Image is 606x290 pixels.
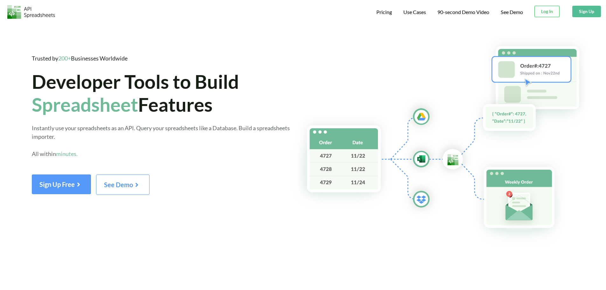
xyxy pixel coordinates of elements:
[32,55,128,62] span: Trusted by Businesses Worldwide
[32,70,239,116] span: Developer Tools to Build Features
[32,174,91,194] button: Sign Up Free
[403,9,426,15] span: Use Cases
[32,93,138,116] span: Spreadsheet
[39,180,83,188] span: Sign Up Free
[437,10,489,15] span: 90-second Demo Video
[96,174,150,195] button: See Demo
[291,35,606,247] img: Hero Spreadsheet Flow
[104,181,142,188] span: See Demo
[96,183,150,188] a: See Demo
[7,5,55,19] img: Logo.png
[32,124,290,157] span: Instantly use your spreadsheets as an API. Query your spreadsheets like a Database. Build a sprea...
[534,6,560,17] button: Log In
[56,150,78,157] span: minutes.
[376,9,392,15] span: Pricing
[501,9,523,16] a: See Demo
[58,55,71,62] span: 200+
[572,6,601,17] button: Sign Up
